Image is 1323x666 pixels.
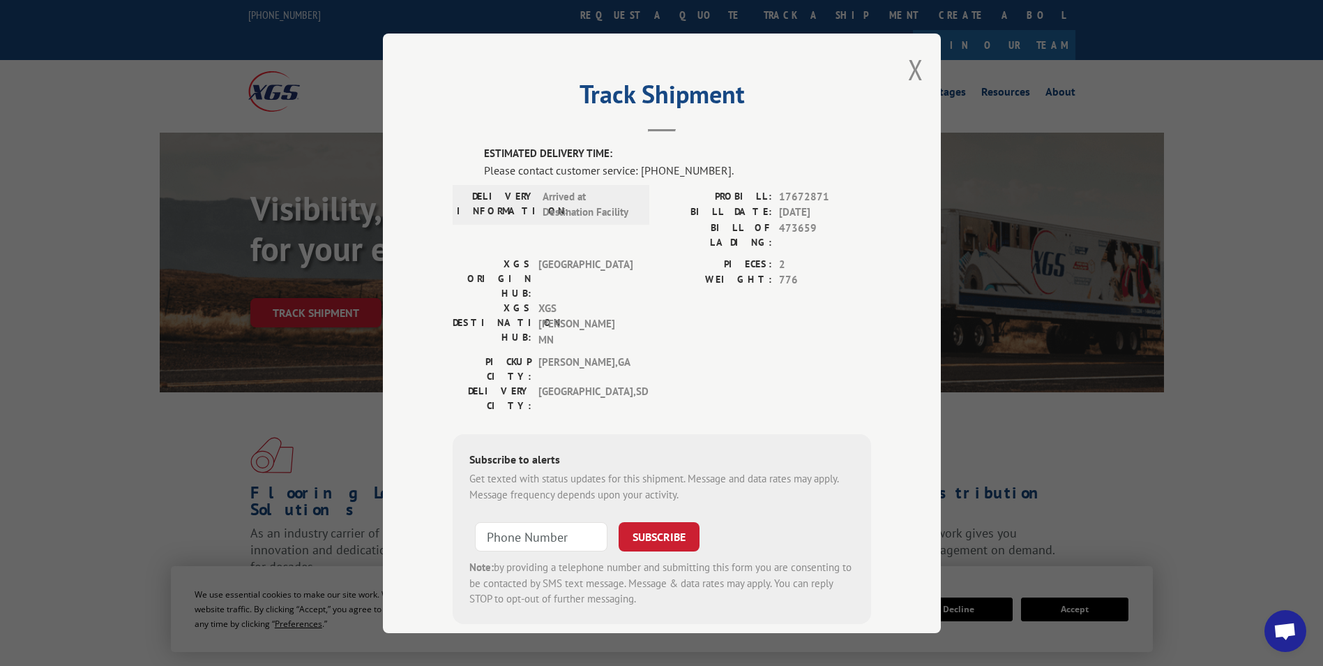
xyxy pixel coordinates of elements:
span: XGS [PERSON_NAME] MN [538,300,633,348]
span: [GEOGRAPHIC_DATA] [538,256,633,300]
span: 17672871 [779,188,871,205]
strong: Note: [469,561,494,574]
span: 776 [779,272,871,288]
span: [DATE] [779,205,871,221]
span: [PERSON_NAME] , GA [538,355,633,384]
div: Please contact customer service: [PHONE_NUMBER]. [484,161,871,178]
label: PICKUP CITY: [453,355,531,384]
label: PIECES: [662,256,772,272]
label: DELIVERY INFORMATION: [457,188,536,220]
label: XGS ORIGIN HUB: [453,256,531,300]
span: 2 [779,256,871,272]
div: Open chat [1264,610,1306,652]
label: PROBILL: [662,188,772,205]
span: [GEOGRAPHIC_DATA] , SD [538,384,633,413]
label: BILL DATE: [662,205,772,221]
label: XGS DESTINATION HUB: [453,300,531,348]
span: 473659 [779,220,871,249]
label: BILL OF LADING: [662,220,772,249]
div: Get texted with status updates for this shipment. Message and data rates may apply. Message frequ... [469,471,854,503]
button: SUBSCRIBE [619,522,700,552]
div: by providing a telephone number and submitting this form you are consenting to be contacted by SM... [469,560,854,607]
label: ESTIMATED DELIVERY TIME: [484,146,871,162]
input: Phone Number [475,522,607,552]
span: Arrived at Destination Facility [543,188,637,220]
label: WEIGHT: [662,272,772,288]
h2: Track Shipment [453,84,871,111]
label: DELIVERY CITY: [453,384,531,413]
div: Subscribe to alerts [469,451,854,471]
button: Close modal [908,51,923,88]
